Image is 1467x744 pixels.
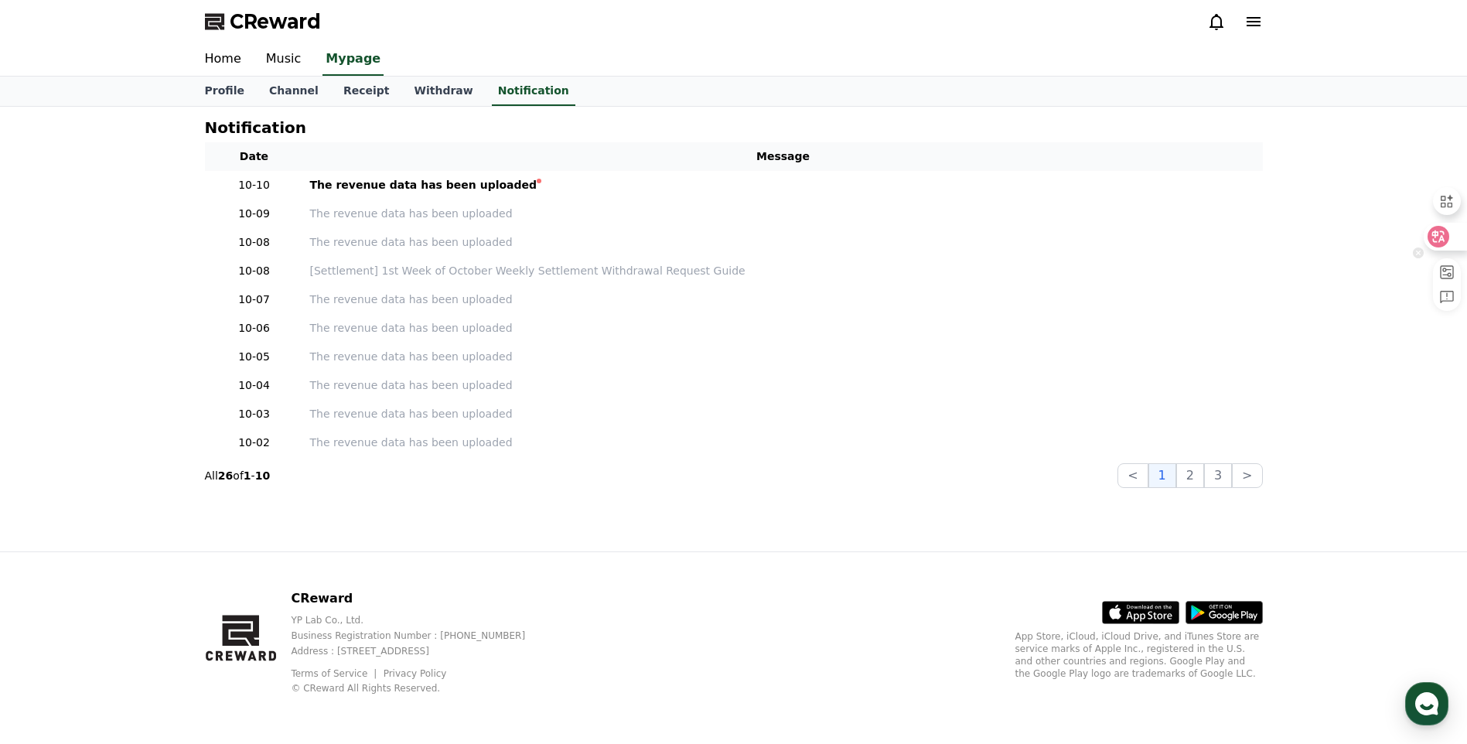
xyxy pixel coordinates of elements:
a: Channel [257,77,331,106]
th: Message [304,142,1263,171]
button: < [1117,463,1148,488]
p: 10-09 [211,206,298,222]
a: Home [193,43,254,76]
a: The revenue data has been uploaded [310,234,1257,251]
a: The revenue data has been uploaded [310,177,1257,193]
p: 10-05 [211,349,298,365]
a: Terms of Service [291,668,379,679]
span: Settings [229,514,267,526]
strong: 26 [218,469,233,482]
p: © CReward All Rights Reserved. [291,682,550,695]
a: The revenue data has been uploaded [310,206,1257,222]
button: 2 [1176,463,1204,488]
a: [Settlement] 1st Week of October Weekly Settlement Withdrawal Request Guide [310,263,1257,279]
button: 1 [1148,463,1176,488]
p: 10-08 [211,263,298,279]
th: Date [205,142,304,171]
a: Profile [193,77,257,106]
p: CReward [291,589,550,608]
a: The revenue data has been uploaded [310,435,1257,451]
p: YP Lab Co., Ltd. [291,614,550,626]
p: 10-04 [211,377,298,394]
button: > [1232,463,1262,488]
p: App Store, iCloud, iCloud Drive, and iTunes Store are service marks of Apple Inc., registered in ... [1015,630,1263,680]
a: Privacy Policy [384,668,447,679]
a: Settings [200,490,297,529]
strong: 10 [255,469,270,482]
div: The revenue data has been uploaded [310,177,537,193]
span: Messages [128,514,174,527]
a: Home [5,490,102,529]
p: 10-02 [211,435,298,451]
a: CReward [205,9,321,34]
a: Receipt [331,77,402,106]
a: The revenue data has been uploaded [310,320,1257,336]
p: Address : [STREET_ADDRESS] [291,645,550,657]
a: Withdraw [401,77,485,106]
a: The revenue data has been uploaded [310,377,1257,394]
span: CReward [230,9,321,34]
button: 3 [1204,463,1232,488]
span: Home [39,514,67,526]
strong: 1 [244,469,251,482]
a: The revenue data has been uploaded [310,292,1257,308]
a: Notification [492,77,575,106]
a: Messages [102,490,200,529]
p: 10-03 [211,406,298,422]
h4: Notification [205,119,306,136]
p: 10-08 [211,234,298,251]
a: The revenue data has been uploaded [310,406,1257,422]
a: Mypage [322,43,384,76]
p: Business Registration Number : [PHONE_NUMBER] [291,630,550,642]
p: 10-07 [211,292,298,308]
p: 10-06 [211,320,298,336]
a: Music [254,43,314,76]
p: All of - [205,468,271,483]
p: 10-10 [211,177,298,193]
a: The revenue data has been uploaded [310,349,1257,365]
